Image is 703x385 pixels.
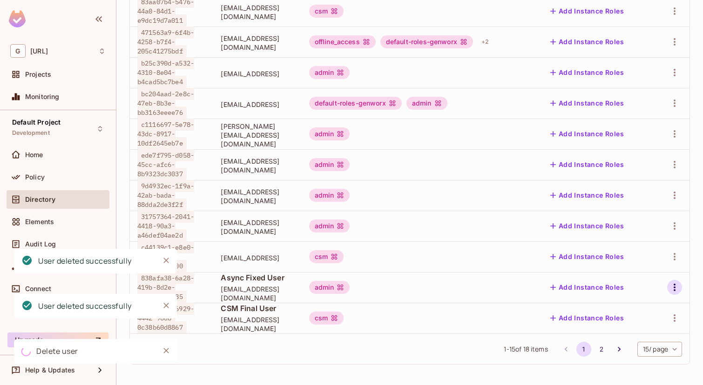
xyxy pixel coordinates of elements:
[137,88,194,119] span: bc204aad-2e8c-47eb-8b3e-bb3163eeee76
[557,342,628,357] nav: pagination navigation
[478,34,493,49] div: + 2
[25,151,43,159] span: Home
[547,188,628,203] button: Add Instance Roles
[309,5,344,18] div: csm
[25,93,60,100] span: Monitoring
[221,218,294,236] span: [EMAIL_ADDRESS][DOMAIN_NAME]
[547,249,628,264] button: Add Instance Roles
[137,272,194,303] span: 838afa38-6a28-419b-8d2e-445c71d7a785
[137,211,194,241] span: 31757364-2041-4418-90a3-a46def04ae2d
[547,65,628,80] button: Add Instance Roles
[137,119,194,149] span: c1116697-5e78-43dc-8917-10df2645eb7e
[25,218,54,226] span: Elements
[221,69,294,78] span: [EMAIL_ADDRESS]
[309,127,350,140] div: admin
[137,180,194,211] span: 9d4932ec-1f9a-42ab-bada-88dda2de3f2f
[221,315,294,333] span: [EMAIL_ADDRESS][DOMAIN_NAME]
[547,4,628,19] button: Add Instance Roles
[547,157,628,172] button: Add Instance Roles
[30,47,48,55] span: Workspace: genworx.ai
[25,173,45,181] span: Policy
[221,303,294,313] span: CSM Final User
[25,196,55,203] span: Directory
[221,253,294,262] span: [EMAIL_ADDRESS]
[594,342,609,357] button: Go to page 2
[159,299,173,312] button: Close
[504,344,548,354] span: 1 - 15 of 18 items
[547,280,628,295] button: Add Instance Roles
[309,281,350,294] div: admin
[221,122,294,148] span: [PERSON_NAME][EMAIL_ADDRESS][DOMAIN_NAME]
[547,126,628,141] button: Add Instance Roles
[309,219,350,232] div: admin
[25,240,56,248] span: Audit Log
[38,255,132,267] div: User deleted successfully
[9,10,26,27] img: SReyMgAAAABJRU5ErkJggg==
[137,27,194,57] span: 471563a9-6f4b-4258-b7f4-205c41275bdf
[221,285,294,302] span: [EMAIL_ADDRESS][DOMAIN_NAME]
[159,253,173,267] button: Close
[159,344,173,358] button: Close
[25,71,51,78] span: Projects
[309,97,402,110] div: default-roles-genworx
[380,35,473,48] div: default-roles-genworx
[10,44,26,58] span: G
[221,272,294,283] span: Async Fixed User
[309,312,344,325] div: csm
[309,66,350,79] div: admin
[137,149,194,180] span: ede7f795-d058-45cc-afc6-8b9323dc3037
[221,34,294,52] span: [EMAIL_ADDRESS][DOMAIN_NAME]
[576,342,591,357] button: page 1
[221,187,294,205] span: [EMAIL_ADDRESS][DOMAIN_NAME]
[12,129,50,137] span: Development
[547,311,628,325] button: Add Instance Roles
[221,3,294,21] span: [EMAIL_ADDRESS][DOMAIN_NAME]
[221,100,294,109] span: [EMAIL_ADDRESS]
[137,57,194,88] span: b25c390d-a532-4310-8e04-b4cad5bc7be4
[547,96,628,111] button: Add Instance Roles
[612,342,627,357] button: Go to next page
[547,34,628,49] button: Add Instance Roles
[12,119,61,126] span: Default Project
[36,345,78,357] div: Delete user
[38,300,132,312] div: User deleted successfully
[309,250,344,263] div: csm
[137,241,194,272] span: c44139c1-e8e0-4170-8f67-a856f3f88e00
[309,189,350,202] div: admin
[221,157,294,174] span: [EMAIL_ADDRESS][DOMAIN_NAME]
[406,97,447,110] div: admin
[309,158,350,171] div: admin
[637,342,682,357] div: 15 / page
[547,219,628,233] button: Add Instance Roles
[309,35,376,48] div: offline_access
